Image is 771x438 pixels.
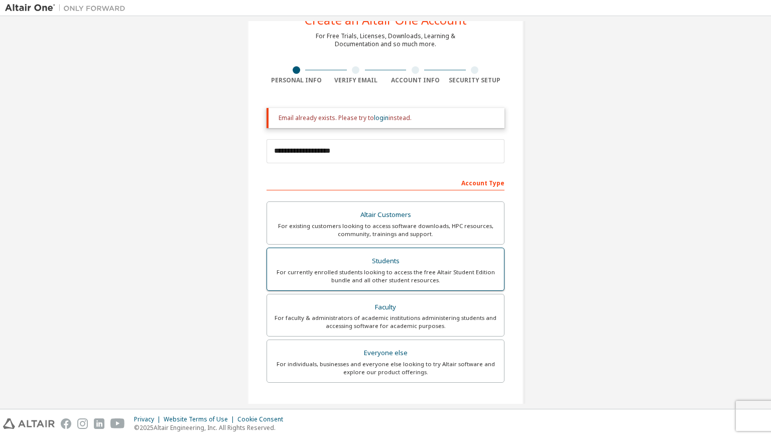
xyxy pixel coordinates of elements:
[374,114,389,122] a: login
[279,114,496,122] div: Email already exists. Please try to instead.
[273,360,498,376] div: For individuals, businesses and everyone else looking to try Altair software and explore our prod...
[273,314,498,330] div: For faculty & administrators of academic institutions administering students and accessing softwa...
[267,174,504,190] div: Account Type
[94,418,104,429] img: linkedin.svg
[3,418,55,429] img: altair_logo.svg
[326,76,386,84] div: Verify Email
[77,418,88,429] img: instagram.svg
[134,415,164,423] div: Privacy
[273,268,498,284] div: For currently enrolled students looking to access the free Altair Student Edition bundle and all ...
[273,300,498,314] div: Faculty
[134,423,289,432] p: © 2025 Altair Engineering, Inc. All Rights Reserved.
[273,346,498,360] div: Everyone else
[267,398,504,414] div: Your Profile
[273,208,498,222] div: Altair Customers
[164,415,237,423] div: Website Terms of Use
[5,3,131,13] img: Altair One
[305,14,467,26] div: Create an Altair One Account
[273,254,498,268] div: Students
[110,418,125,429] img: youtube.svg
[267,76,326,84] div: Personal Info
[316,32,455,48] div: For Free Trials, Licenses, Downloads, Learning & Documentation and so much more.
[445,76,505,84] div: Security Setup
[61,418,71,429] img: facebook.svg
[237,415,289,423] div: Cookie Consent
[273,222,498,238] div: For existing customers looking to access software downloads, HPC resources, community, trainings ...
[385,76,445,84] div: Account Info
